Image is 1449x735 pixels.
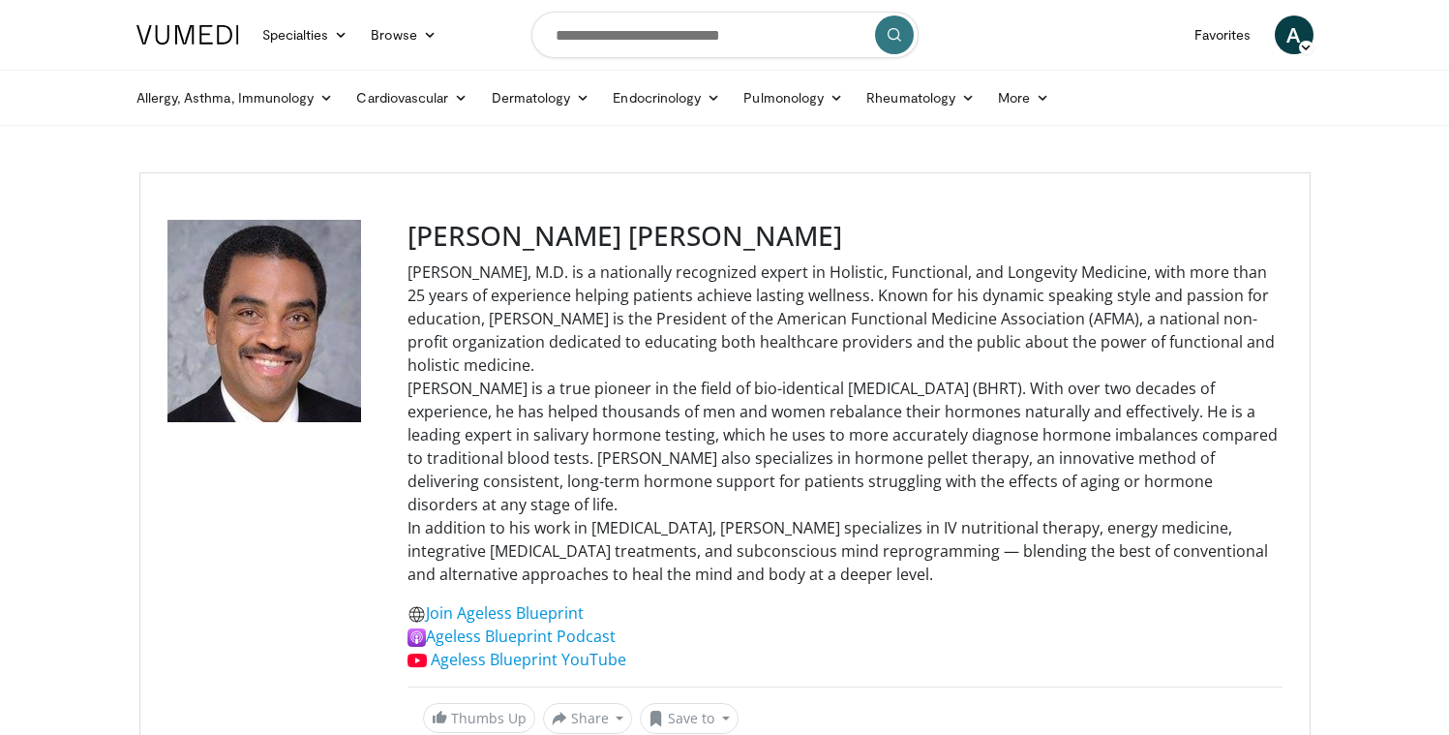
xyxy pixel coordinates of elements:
a: Specialties [251,15,360,54]
a: A [1275,15,1313,54]
a: Pulmonology [732,78,855,117]
a: Ageless Blueprint Podcast [408,626,616,647]
a: More [986,78,1061,117]
a: Rheumatology [855,78,986,117]
a: Endocrinology [601,78,732,117]
a: Thumbs Up [423,703,535,733]
a: Ageless Blueprint YouTube [408,649,626,670]
a: Cardiovascular [345,78,479,117]
img: VuMedi Logo [136,25,239,45]
input: Search topics, interventions [531,12,919,58]
a: Join Ageless Blueprint [408,602,584,624]
a: Favorites [1183,15,1263,54]
button: Share [543,703,633,734]
a: Browse [359,15,448,54]
p: [PERSON_NAME], M.D. is a nationally recognized expert in Holistic, Functional, and Longevity Medi... [408,260,1283,586]
a: Dermatology [480,78,602,117]
a: Allergy, Asthma, Immunology [125,78,346,117]
button: Save to [640,703,739,734]
h3: [PERSON_NAME] [PERSON_NAME] [408,220,1283,253]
